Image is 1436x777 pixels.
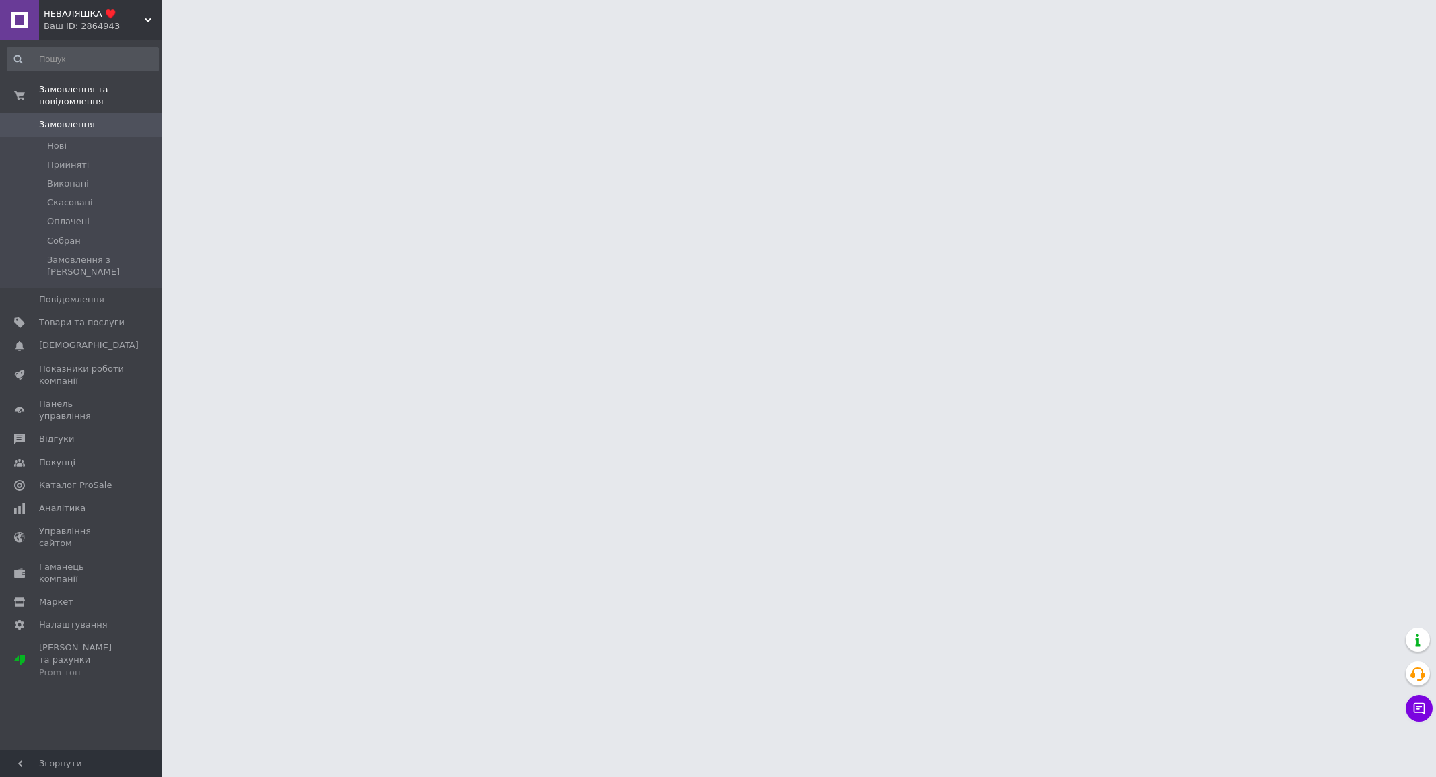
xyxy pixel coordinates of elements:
span: Прийняті [47,159,89,171]
span: Налаштування [39,619,108,631]
span: Повідомлення [39,294,104,306]
span: Замовлення [39,119,95,131]
span: Відгуки [39,433,74,445]
span: Управління сайтом [39,525,125,549]
span: [PERSON_NAME] та рахунки [39,642,125,679]
span: Показники роботи компанії [39,363,125,387]
div: Ваш ID: 2864943 [44,20,162,32]
button: Чат з покупцем [1406,695,1433,722]
span: Аналітика [39,502,86,514]
span: Каталог ProSale [39,479,112,492]
span: Маркет [39,596,73,608]
input: Пошук [7,47,159,71]
span: [DEMOGRAPHIC_DATA] [39,339,139,351]
span: НЕВАЛЯШКА ♥️ [44,8,145,20]
span: Замовлення з [PERSON_NAME] [47,254,158,278]
span: Товари та послуги [39,316,125,329]
span: Замовлення та повідомлення [39,83,162,108]
div: Prom топ [39,667,125,679]
span: Собран [47,235,81,247]
span: Виконані [47,178,89,190]
span: Панель управління [39,398,125,422]
span: Покупці [39,457,75,469]
span: Нові [47,140,67,152]
span: Скасовані [47,197,93,209]
span: Гаманець компанії [39,561,125,585]
span: Оплачені [47,215,90,228]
